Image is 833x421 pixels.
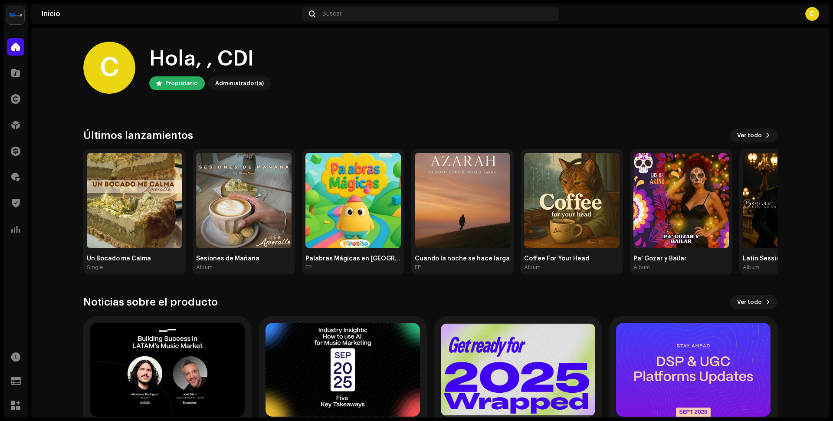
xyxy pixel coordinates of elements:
[305,264,312,271] div: EP
[524,264,541,271] div: Album
[87,264,103,271] div: Single
[743,264,759,271] div: Album
[165,78,198,89] div: Propietario
[415,264,421,271] div: EP
[305,153,401,248] img: 85b069e6-8645-41d0-a7a1-006281a4bbb0
[196,153,292,248] img: 8c335201-0cb2-403a-ba11-9374a6a39a1b
[633,264,650,271] div: Album
[730,128,777,142] button: Ver todo
[87,153,182,248] img: 96183b00-d6a9-405e-8c57-ffe212c03f80
[83,295,218,309] h3: Noticias sobre el producto
[737,293,762,311] span: Ver todo
[305,255,401,262] div: Palabras Mágicas en [GEOGRAPHIC_DATA]
[83,42,135,94] div: C
[196,264,213,271] div: Album
[737,127,762,144] span: Ver todo
[633,255,729,262] div: Pa’ Gozar y Bailar
[83,128,193,142] h3: Últimos lanzamientos
[42,10,298,17] div: Inicio
[149,45,271,73] div: Hola, , CDI
[415,153,510,248] img: b61761dc-9ef2-4fa7-a1ec-54c5c844b317
[633,153,729,248] img: cd227c04-98de-4a06-b2bf-79f318548b7e
[87,255,182,262] div: Un Bocado me Calma
[524,153,620,248] img: c0c13eb4-acce-4fa2-b7e8-948fad941c2c
[322,10,342,17] span: Buscar
[730,295,777,309] button: Ver todo
[215,78,264,89] div: Administrador(a)
[7,7,24,24] img: 5a313ab8-4ea5-4807-8faa-a071179ed9d3
[415,255,510,262] div: Cuando la noche se hace larga
[805,7,819,21] div: C
[524,255,620,262] div: Coffee For Your Head
[196,255,292,262] div: Sesiones de Mañana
